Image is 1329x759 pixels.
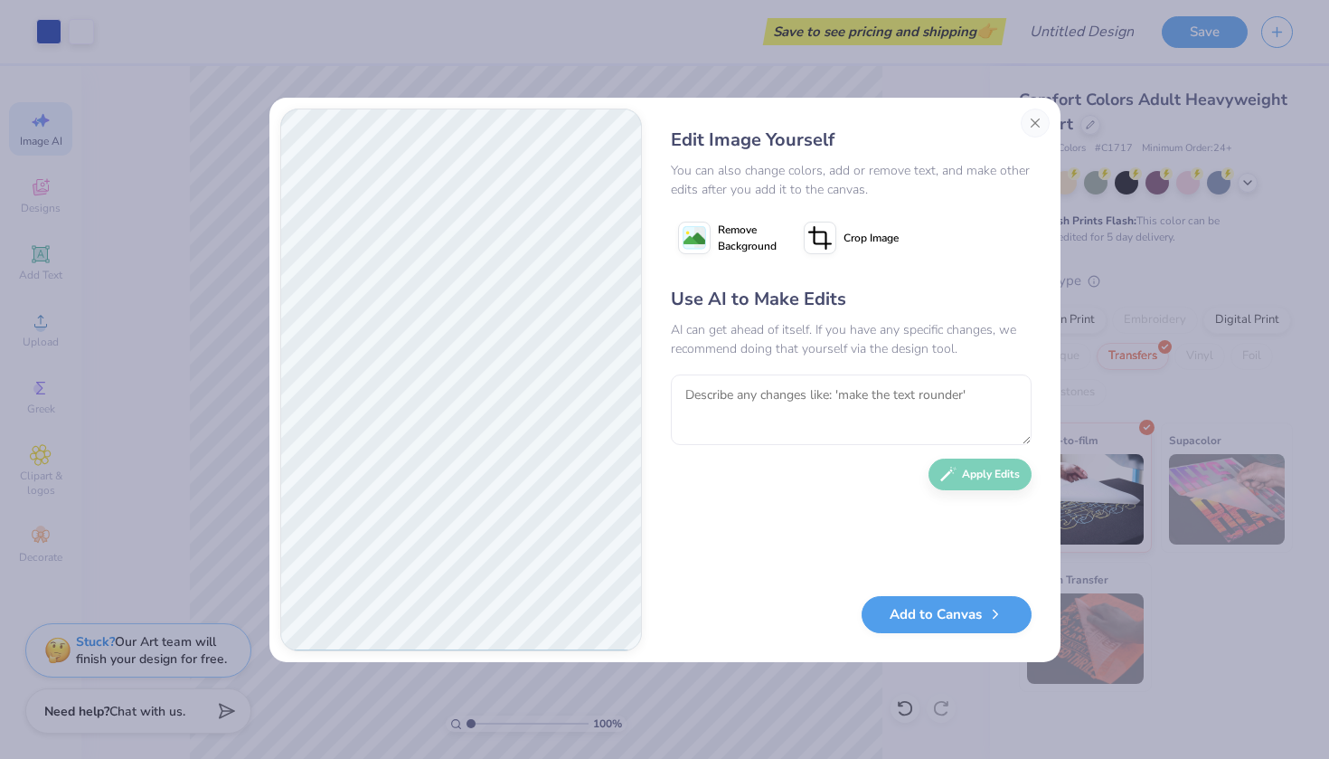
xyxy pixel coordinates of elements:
[1021,109,1050,138] button: Close
[671,320,1032,358] div: AI can get ahead of itself. If you have any specific changes, we recommend doing that yourself vi...
[718,222,777,254] span: Remove Background
[862,596,1032,633] button: Add to Canvas
[671,286,1032,313] div: Use AI to Make Edits
[671,161,1032,199] div: You can also change colors, add or remove text, and make other edits after you add it to the canvas.
[796,215,910,261] button: Crop Image
[671,127,1032,154] div: Edit Image Yourself
[844,230,899,246] span: Crop Image
[671,215,784,261] button: Remove Background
